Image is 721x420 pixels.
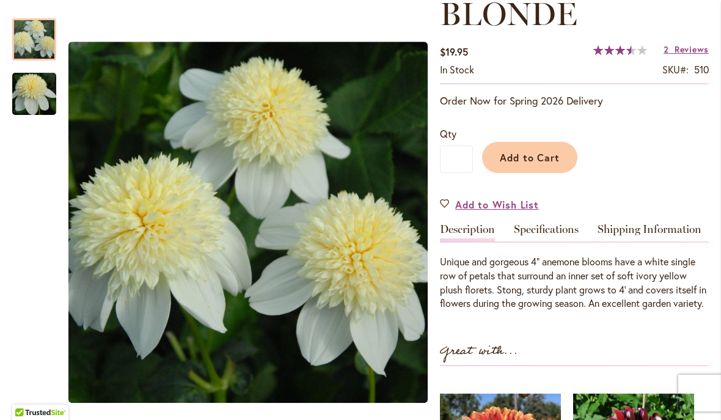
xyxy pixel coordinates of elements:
a: Specifications [514,224,579,241]
div: Detailed Product Info [440,224,709,311]
button: Add to Cart [482,142,577,173]
div: Unique and gorgeous 4" anemone blooms have a white single row of petals that surround an inner se... [440,255,709,311]
a: Shipping Information [598,224,701,241]
strong: Great with... [440,341,518,361]
span: Reviews [675,43,709,55]
strong: SKU [662,63,689,76]
iframe: Launch Accessibility Center [9,377,43,411]
img: PLATINUM BLONDE [68,42,428,403]
span: 2 [664,43,669,55]
a: Add to Wish List [440,197,539,212]
span: $19.95 [440,45,468,58]
div: 510 [694,63,709,77]
span: In stock [440,63,474,76]
a: 2 Reviews [664,43,709,55]
a: Description [440,224,495,241]
span: Add to Wish List [455,197,539,212]
span: Add to Cart [500,151,560,164]
div: Availability [440,63,474,77]
div: 70% [593,45,647,55]
div: PLATINUM BLONDE [12,6,68,61]
span: Qty [440,127,456,140]
p: Order Now for Spring 2026 Delivery [440,94,709,108]
div: PLATINUM BLONDE [12,61,56,115]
